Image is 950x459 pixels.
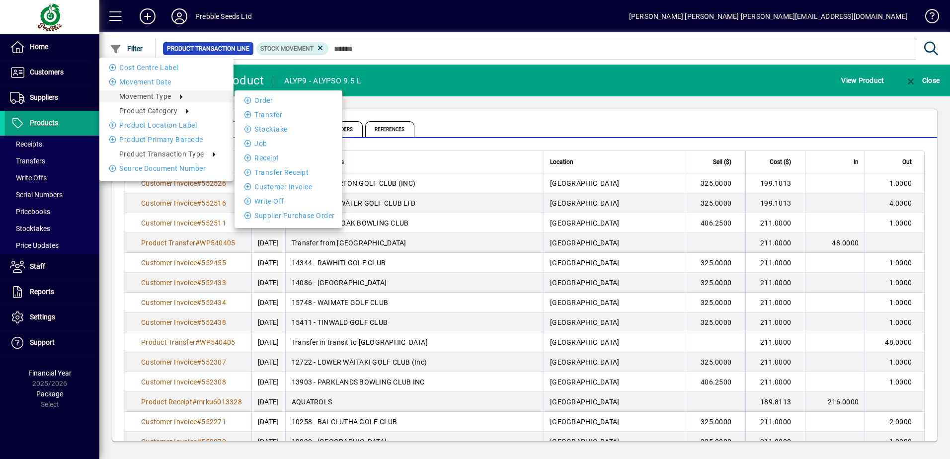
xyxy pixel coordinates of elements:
li: Stocktake [235,123,342,135]
li: Job [235,138,342,150]
li: Cost Centre label [99,62,234,74]
li: Movement date [99,76,234,88]
li: Receipt [235,152,342,164]
li: Transfer [235,109,342,121]
li: Product location label [99,119,234,131]
li: Order [235,94,342,106]
li: Customer invoice [235,181,342,193]
li: Transfer receipt [235,166,342,178]
li: Product primary barcode [99,134,234,146]
span: Product Transaction Type [119,150,204,158]
li: Write off [235,195,342,207]
li: Supplier purchase order [235,210,342,222]
span: Product Category [119,107,177,115]
span: Movement Type [119,92,171,100]
li: Source document number [99,162,234,174]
